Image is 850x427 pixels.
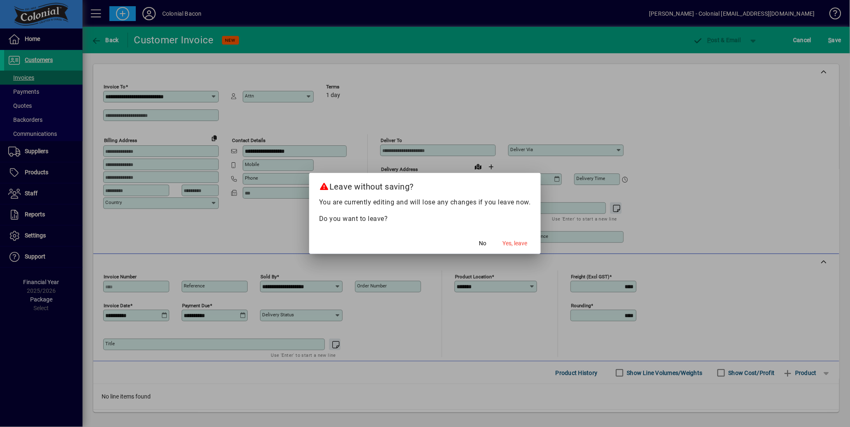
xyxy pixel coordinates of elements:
button: No [470,236,496,251]
p: Do you want to leave? [319,214,531,224]
button: Yes, leave [500,236,531,251]
span: No [479,239,487,248]
span: Yes, leave [503,239,528,248]
p: You are currently editing and will lose any changes if you leave now. [319,197,531,207]
h2: Leave without saving? [309,173,541,197]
